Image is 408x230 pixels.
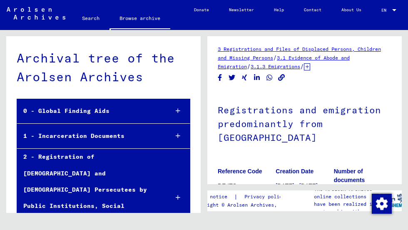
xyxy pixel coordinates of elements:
[218,168,262,175] b: Reference Code
[300,62,304,70] span: /
[247,62,251,70] span: /
[218,182,275,199] p: DE ITS [TECHNICAL_ID] DE
[251,63,300,70] a: 3.1.3 Emigrations
[109,8,170,30] a: Browse archive
[238,192,295,201] a: Privacy policy
[218,46,381,61] a: 3 Registrations and Files of Displaced Persons, Children and Missing Persons
[218,91,391,155] h1: Registrations and emigration predominantly from [GEOGRAPHIC_DATA]
[277,72,286,83] button: Copy link
[192,192,295,201] div: |
[218,55,350,70] a: 3.1 Evidence of Abode and Emigration
[381,8,391,12] span: EN
[240,72,249,83] button: Share on Xing
[276,182,333,190] p: [DATE] - [DATE]
[372,194,392,214] img: Change consent
[314,200,378,215] p: have been realized in partnership with
[334,168,365,183] b: Number of documents
[314,185,378,200] p: The Arolsen Archives online collections
[265,72,274,83] button: Share on WhatsApp
[72,8,109,28] a: Search
[276,168,313,175] b: Creation Date
[192,192,234,201] a: Legal notice
[253,72,261,83] button: Share on LinkedIn
[7,7,65,20] img: Arolsen_neg.svg
[228,72,236,83] button: Share on Twitter
[17,128,162,144] div: 1 - Incarceration Documents
[216,72,224,83] button: Share on Facebook
[17,49,190,86] div: Archival tree of the Arolsen Archives
[273,54,277,61] span: /
[17,103,162,119] div: 0 - Global Finding Aids
[192,201,295,209] p: Copyright © Arolsen Archives, 2021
